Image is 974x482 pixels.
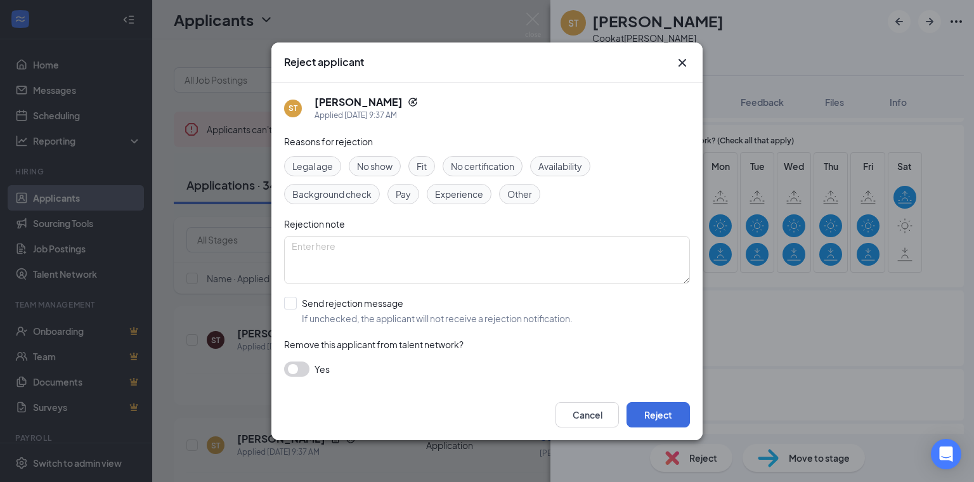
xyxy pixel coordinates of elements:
[435,187,483,201] span: Experience
[507,187,532,201] span: Other
[284,55,364,69] h3: Reject applicant
[396,187,411,201] span: Pay
[538,159,582,173] span: Availability
[289,103,297,114] div: ST
[675,55,690,70] button: Close
[627,402,690,427] button: Reject
[315,361,330,377] span: Yes
[315,109,418,122] div: Applied [DATE] 9:37 AM
[931,439,961,469] div: Open Intercom Messenger
[284,218,345,230] span: Rejection note
[284,339,464,350] span: Remove this applicant from talent network?
[284,136,373,147] span: Reasons for rejection
[357,159,393,173] span: No show
[675,55,690,70] svg: Cross
[451,159,514,173] span: No certification
[417,159,427,173] span: Fit
[555,402,619,427] button: Cancel
[408,97,418,107] svg: Reapply
[315,95,403,109] h5: [PERSON_NAME]
[292,159,333,173] span: Legal age
[292,187,372,201] span: Background check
